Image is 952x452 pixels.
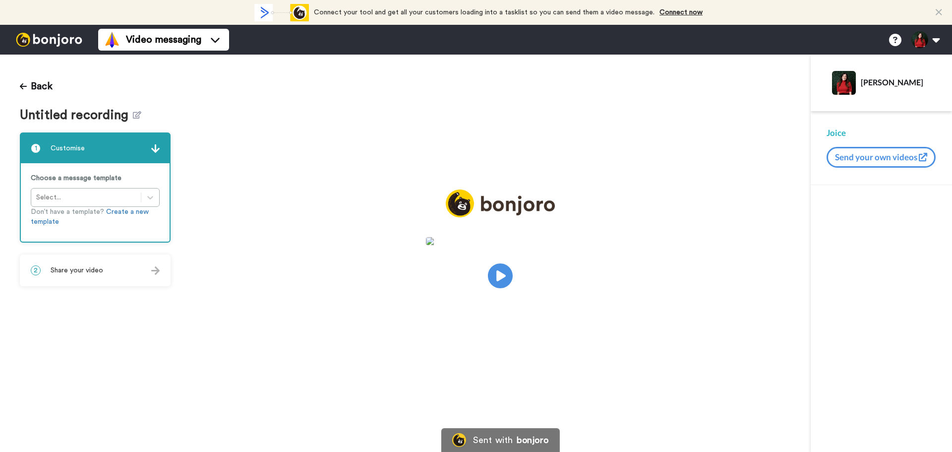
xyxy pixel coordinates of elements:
[473,436,513,445] div: Sent with
[31,143,41,153] span: 1
[861,77,936,87] div: [PERSON_NAME]
[31,265,41,275] span: 2
[51,143,85,153] span: Customise
[827,147,936,168] button: Send your own videos
[446,190,555,218] img: logo_full.png
[126,33,201,47] span: Video messaging
[51,265,103,275] span: Share your video
[827,127,936,139] div: Joice
[104,32,120,48] img: vm-color.svg
[20,74,53,98] button: Back
[20,255,171,286] div: 2Share your video
[832,71,856,95] img: Profile Image
[31,208,149,225] a: Create a new template
[452,433,466,447] img: Bonjoro Logo
[151,144,160,153] img: arrow.svg
[31,207,160,227] p: Don’t have a template?
[254,4,309,21] div: animation
[314,9,654,16] span: Connect your tool and get all your customers loading into a tasklist so you can send them a video...
[31,173,160,183] p: Choose a message template
[517,436,548,445] div: bonjoro
[151,266,160,275] img: arrow.svg
[659,9,703,16] a: Connect now
[20,108,133,123] span: Untitled recording
[441,428,559,452] a: Bonjoro LogoSent withbonjoro
[12,33,86,47] img: bj-logo-header-white.svg
[426,237,575,245] img: 69166242-5533-4875-ab68-d91f07efd3d0.jpg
